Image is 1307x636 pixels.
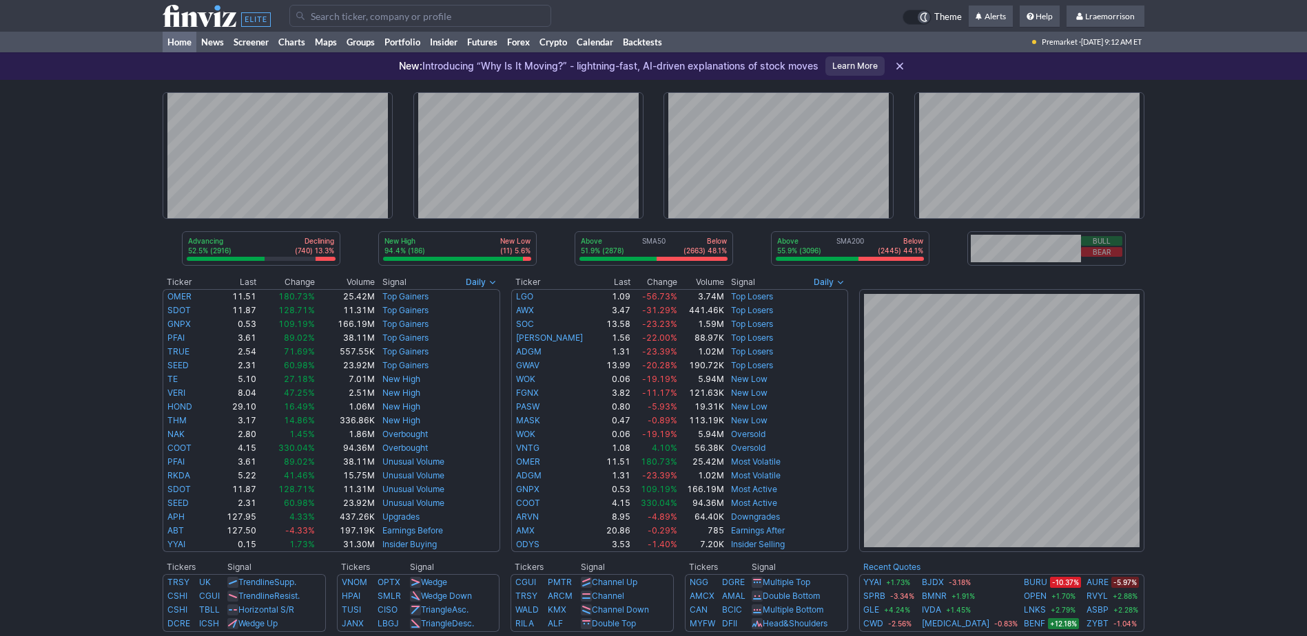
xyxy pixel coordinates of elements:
[167,456,185,467] a: PFAI
[641,484,677,494] span: 109.19%
[515,591,537,601] a: TRSY
[316,483,375,496] td: 11.31M
[810,275,848,289] button: Signals interval
[316,317,375,331] td: 166.19M
[863,617,883,630] a: CWD
[382,360,429,370] a: Top Gainers
[382,539,437,549] a: Insider Buying
[316,359,375,372] td: 23.92M
[188,236,231,246] p: Advancing
[316,289,375,304] td: 25.42M
[731,332,773,343] a: Top Losers
[731,511,780,522] a: Downgrades
[167,618,190,628] a: DCRE
[384,236,425,246] p: New High
[690,577,708,587] a: NGG
[863,603,879,617] a: GLE
[516,374,535,384] a: WOK
[1042,32,1081,52] span: Premarket ·
[825,56,885,76] a: Learn More
[278,443,315,453] span: 330.04%
[167,415,187,425] a: THM
[167,498,189,508] a: SEED
[516,539,539,549] a: ODYS
[777,246,821,255] p: 55.9% (3096)
[378,604,398,615] a: CISO
[678,275,725,289] th: Volume
[382,332,429,343] a: Top Gainers
[722,577,745,587] a: DGRE
[642,332,677,343] span: -22.00%
[382,374,420,384] a: New High
[599,289,630,304] td: 1.09
[316,372,375,386] td: 7.01M
[229,32,274,52] a: Screener
[599,469,630,483] td: 1.31
[209,386,258,400] td: 8.04
[678,359,725,372] td: 190.72K
[284,332,315,343] span: 89.02%
[642,291,677,301] span: -56.73%
[399,59,819,73] p: Introducing “Why Is It Moving?” - lightning-fast, AI-driven explanations of stock moves
[382,525,443,536] a: Earnings Before
[642,319,677,329] span: -23.23%
[599,427,630,441] td: 0.06
[284,415,315,425] span: 14.86%
[421,591,472,601] a: Wedge Down
[295,246,334,255] p: (740) 13.3%
[599,386,630,400] td: 3.82
[599,359,630,372] td: 13.99
[382,346,429,357] a: Top Gainers
[642,470,677,480] span: -23.39%
[342,32,380,52] a: Groups
[316,455,375,469] td: 38.11M
[678,386,725,400] td: 121.63K
[167,429,185,439] a: NAK
[209,441,258,455] td: 4.15
[278,319,315,329] span: 109.19%
[863,575,881,589] a: YYAI
[284,456,315,467] span: 89.02%
[731,525,785,536] a: Earnings After
[731,346,773,357] a: Top Losers
[399,60,422,72] span: New:
[516,332,583,343] a: [PERSON_NAME]
[502,32,535,52] a: Forex
[316,304,375,317] td: 11.31M
[599,441,630,455] td: 1.08
[209,427,258,441] td: 2.80
[516,305,534,315] a: AWX
[903,10,962,25] a: Theme
[599,455,630,469] td: 11.51
[516,498,540,508] a: COOT
[641,456,677,467] span: 180.73%
[1087,575,1109,589] a: AURE
[516,388,539,398] a: FGNX
[316,331,375,345] td: 38.11M
[535,32,572,52] a: Crypto
[863,562,920,572] b: Recent Quotes
[572,32,618,52] a: Calendar
[722,604,742,615] a: BCIC
[763,618,827,628] a: Head&Shoulders
[284,360,315,370] span: 60.98%
[316,400,375,414] td: 1.06M
[922,603,941,617] a: IVDA
[199,604,220,615] a: TBLL
[274,32,310,52] a: Charts
[167,604,187,615] a: CSHI
[209,317,258,331] td: 0.53
[934,10,962,25] span: Theme
[731,360,773,370] a: Top Losers
[599,317,630,331] td: 13.58
[167,332,185,343] a: PFAI
[642,429,677,439] span: -19.19%
[466,275,486,289] span: Daily
[421,604,469,615] a: TriangleAsc.
[209,483,258,496] td: 11.87
[1020,6,1060,28] a: Help
[599,400,630,414] td: 0.80
[382,415,420,425] a: New High
[278,291,315,301] span: 180.73%
[382,277,406,288] span: Signal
